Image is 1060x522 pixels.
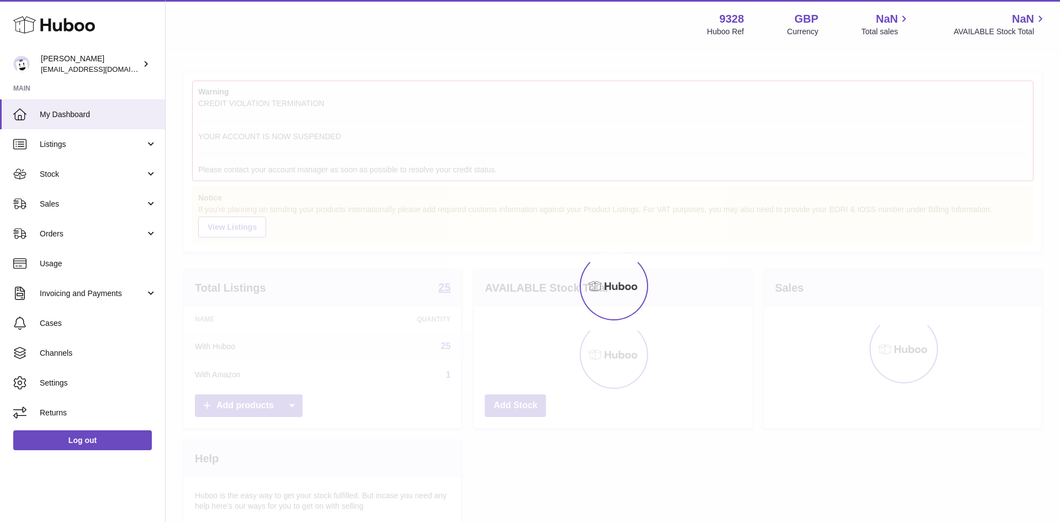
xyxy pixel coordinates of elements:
[861,27,910,37] span: Total sales
[787,27,819,37] div: Currency
[40,109,157,120] span: My Dashboard
[40,169,145,180] span: Stock
[40,229,145,239] span: Orders
[861,12,910,37] a: NaN Total sales
[40,199,145,209] span: Sales
[876,12,898,27] span: NaN
[41,54,140,75] div: [PERSON_NAME]
[719,12,744,27] strong: 9328
[40,139,145,150] span: Listings
[1012,12,1034,27] span: NaN
[41,65,162,73] span: [EMAIL_ADDRESS][DOMAIN_NAME]
[13,430,152,450] a: Log out
[13,56,30,72] img: internalAdmin-9328@internal.huboo.com
[40,288,145,299] span: Invoicing and Payments
[794,12,818,27] strong: GBP
[40,378,157,388] span: Settings
[40,408,157,418] span: Returns
[40,318,157,329] span: Cases
[953,27,1047,37] span: AVAILABLE Stock Total
[953,12,1047,37] a: NaN AVAILABLE Stock Total
[40,348,157,358] span: Channels
[707,27,744,37] div: Huboo Ref
[40,259,157,269] span: Usage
